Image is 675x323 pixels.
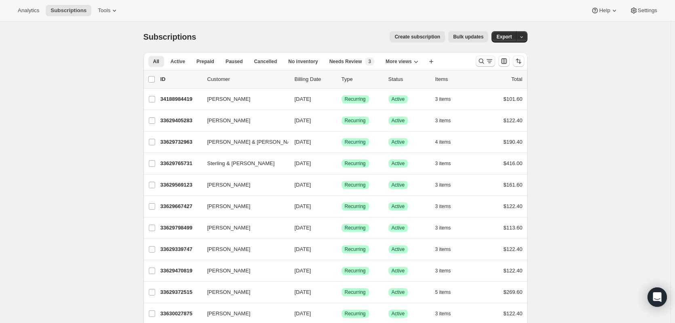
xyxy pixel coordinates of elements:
button: Customize table column order and visibility [498,55,510,67]
button: [PERSON_NAME] [202,307,283,320]
span: [DATE] [295,246,311,252]
button: Sterling & [PERSON_NAME] [202,157,283,170]
p: Status [388,75,429,83]
div: 33629667427[PERSON_NAME][DATE]SuccessRecurringSuccessActive3 items$122.40 [160,201,523,212]
p: 33629569123 [160,181,201,189]
span: Active [392,139,405,145]
p: 33629405283 [160,117,201,125]
span: Active [392,246,405,253]
span: 3 [368,58,371,65]
span: Subscriptions [143,32,196,41]
span: [PERSON_NAME] [207,181,251,189]
span: [DATE] [295,160,311,166]
button: Search and filter results [476,55,495,67]
span: Active [392,225,405,231]
span: Recurring [345,289,366,295]
span: [PERSON_NAME] [207,202,251,210]
span: 4 items [435,139,451,145]
button: Help [586,5,623,16]
span: Recurring [345,117,366,124]
span: All [153,58,159,65]
span: Tools [98,7,110,14]
p: 33629667427 [160,202,201,210]
span: [PERSON_NAME] [207,288,251,296]
button: Sort the results [513,55,524,67]
span: $122.40 [504,268,523,274]
span: Active [392,310,405,317]
button: Create subscription [390,31,445,42]
div: 33629470819[PERSON_NAME][DATE]SuccessRecurringSuccessActive3 items$122.40 [160,265,523,276]
button: 3 items [435,179,460,191]
button: Bulk updates [448,31,488,42]
button: Export [491,31,517,42]
button: 3 items [435,115,460,126]
span: [PERSON_NAME] [207,95,251,103]
span: [PERSON_NAME] [207,117,251,125]
span: Paused [226,58,243,65]
p: 33630027875 [160,310,201,318]
span: $122.40 [504,203,523,209]
span: Recurring [345,310,366,317]
span: Active [392,268,405,274]
button: [PERSON_NAME] [202,93,283,106]
p: Customer [207,75,288,83]
span: 3 items [435,182,451,188]
p: 33629470819 [160,267,201,275]
span: Create subscription [394,34,440,40]
button: Tools [93,5,123,16]
button: 3 items [435,201,460,212]
span: $122.40 [504,310,523,317]
span: 3 items [435,310,451,317]
span: Active [392,96,405,102]
button: [PERSON_NAME] [202,221,283,234]
span: [DATE] [295,182,311,188]
button: [PERSON_NAME] [202,264,283,277]
div: IDCustomerBilling DateTypeStatusItemsTotal [160,75,523,83]
p: ID [160,75,201,83]
span: 5 items [435,289,451,295]
span: $161.60 [504,182,523,188]
p: 33629339747 [160,245,201,253]
span: [PERSON_NAME] [207,267,251,275]
span: Active [392,203,405,210]
button: [PERSON_NAME] [202,286,283,299]
span: Recurring [345,160,366,167]
span: $113.60 [504,225,523,231]
button: Create new view [425,56,438,67]
span: Recurring [345,139,366,145]
span: Bulk updates [453,34,483,40]
p: 34188984419 [160,95,201,103]
span: More views [386,58,412,65]
span: Recurring [345,182,366,188]
button: [PERSON_NAME] [202,114,283,127]
span: $269.60 [504,289,523,295]
span: [DATE] [295,310,311,317]
button: Subscriptions [46,5,91,16]
p: 33629798499 [160,224,201,232]
span: [DATE] [295,203,311,209]
span: $190.40 [504,139,523,145]
span: $122.40 [504,246,523,252]
button: [PERSON_NAME] [202,178,283,191]
span: [DATE] [295,268,311,274]
span: Recurring [345,268,366,274]
span: Cancelled [254,58,277,65]
span: 3 items [435,117,451,124]
button: 3 items [435,222,460,234]
span: 3 items [435,268,451,274]
button: 3 items [435,93,460,105]
span: 3 items [435,246,451,253]
button: Settings [625,5,662,16]
span: [DATE] [295,139,311,145]
div: 33629798499[PERSON_NAME][DATE]SuccessRecurringSuccessActive3 items$113.60 [160,222,523,234]
button: 3 items [435,265,460,276]
button: 5 items [435,287,460,298]
button: 3 items [435,244,460,255]
p: Billing Date [295,75,335,83]
button: Analytics [13,5,44,16]
span: Recurring [345,203,366,210]
div: Open Intercom Messenger [648,287,667,307]
button: [PERSON_NAME] [202,243,283,256]
button: More views [381,56,423,67]
span: No inventory [288,58,318,65]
